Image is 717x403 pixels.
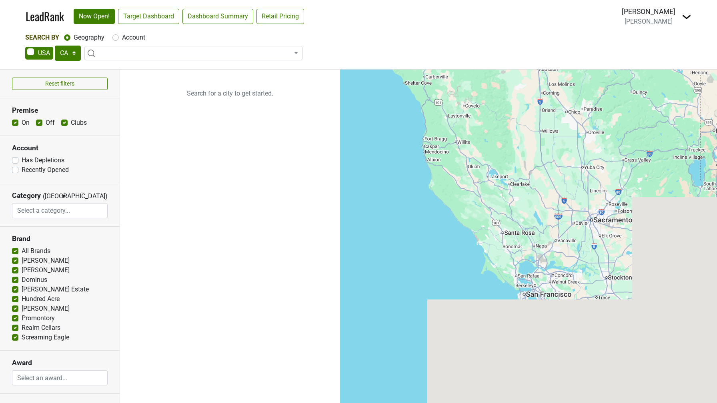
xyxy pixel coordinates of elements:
label: Dominus [22,275,47,285]
span: [PERSON_NAME] [625,18,673,25]
a: Dashboard Summary [182,9,253,24]
label: All Brands [22,246,50,256]
div: [PERSON_NAME] [622,6,675,17]
label: Account [122,33,145,42]
img: Dropdown Menu [682,12,691,22]
label: Off [46,118,55,128]
input: Select a category... [12,203,107,218]
h3: Premise [12,106,108,115]
a: Target Dashboard [118,9,179,24]
h3: Brand [12,235,108,243]
label: Promontory [22,313,55,323]
input: Select an award... [12,370,107,385]
h3: Award [12,359,108,367]
label: [PERSON_NAME] [22,304,70,313]
label: Hundred Acre [22,294,60,304]
label: Screaming Eagle [22,333,69,342]
label: [PERSON_NAME] Estate [22,285,89,294]
label: Geography [74,33,104,42]
a: Now Open! [74,9,115,24]
p: Search for a city to get started. [120,70,340,118]
span: ([GEOGRAPHIC_DATA]) [43,192,59,203]
h3: Account [12,144,108,152]
label: [PERSON_NAME] [22,265,70,275]
label: Recently Opened [22,165,69,175]
h3: Category [12,192,41,200]
span: Search By [25,34,59,41]
label: [PERSON_NAME] [22,256,70,265]
span: ▼ [61,193,67,200]
a: LeadRank [26,8,64,25]
label: Realm Cellars [22,323,60,333]
label: On [22,118,30,128]
button: Reset filters [12,78,108,90]
label: Has Depletions [22,156,64,165]
a: Retail Pricing [256,9,304,24]
label: Clubs [71,118,87,128]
